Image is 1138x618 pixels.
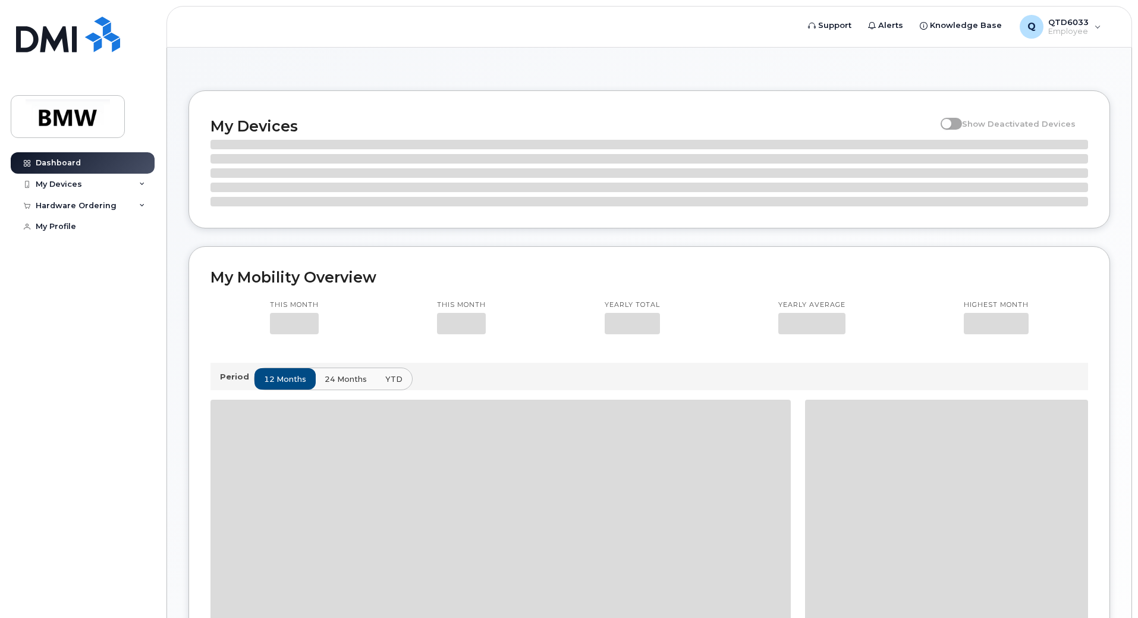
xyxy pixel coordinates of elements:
[325,374,367,385] span: 24 months
[210,268,1088,286] h2: My Mobility Overview
[778,300,845,310] p: Yearly average
[605,300,660,310] p: Yearly total
[964,300,1029,310] p: Highest month
[437,300,486,310] p: This month
[210,117,935,135] h2: My Devices
[220,371,254,382] p: Period
[270,300,319,310] p: This month
[962,119,1076,128] span: Show Deactivated Devices
[941,112,950,122] input: Show Deactivated Devices
[385,374,403,385] span: YTD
